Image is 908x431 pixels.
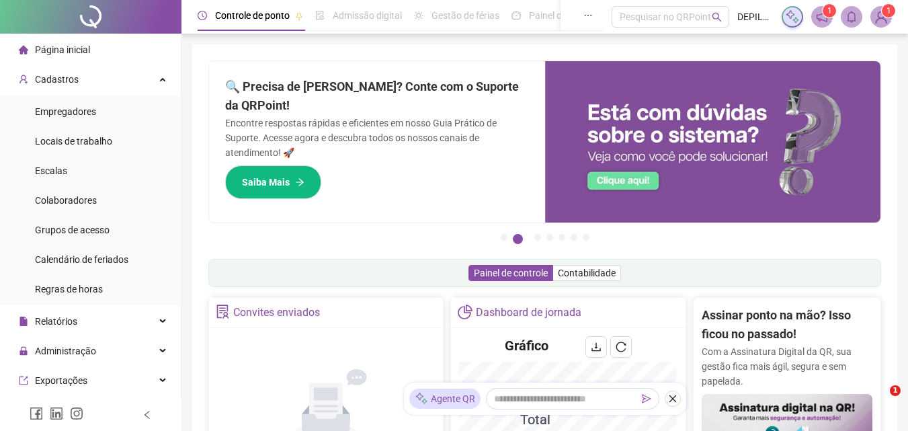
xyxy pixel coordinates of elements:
[845,11,858,23] span: bell
[702,306,872,344] h2: Assinar ponto na mão? Isso ficou no passado!
[474,268,548,278] span: Painel de controle
[886,6,891,15] span: 1
[35,316,77,327] span: Relatórios
[534,234,541,241] button: 3
[35,254,128,265] span: Calendário de feriados
[19,75,28,84] span: user-add
[476,301,581,324] div: Dashboard de jornada
[35,195,97,206] span: Colaboradores
[591,342,602,352] span: download
[571,234,577,241] button: 6
[142,410,152,420] span: left
[295,12,303,20] span: pushpin
[513,234,523,244] button: 2
[35,106,96,117] span: Empregadores
[333,10,402,21] span: Admissão digital
[816,11,828,23] span: notification
[558,268,616,278] span: Contabilidade
[35,44,90,55] span: Página inicial
[785,9,800,24] img: sparkle-icon.fc2bf0ac1784a2077858766a79e2daf3.svg
[511,11,521,20] span: dashboard
[737,9,774,24] span: DEPILA PRIME
[19,45,28,54] span: home
[546,234,553,241] button: 4
[431,10,499,21] span: Gestão de férias
[225,165,321,199] button: Saiba Mais
[70,407,83,420] span: instagram
[545,61,881,223] img: banner%2F0cf4e1f0-cb71-40ef-aa93-44bd3d4ee559.png
[529,10,581,21] span: Painel do DP
[50,407,63,420] span: linkedin
[225,116,529,160] p: Encontre respostas rápidas e eficientes em nosso Guia Prático de Suporte. Acesse agora e descubra...
[559,234,565,241] button: 5
[19,346,28,356] span: lock
[35,375,87,386] span: Exportações
[35,74,79,85] span: Cadastros
[712,12,722,22] span: search
[198,11,207,20] span: clock-circle
[35,136,112,147] span: Locais de trabalho
[225,77,529,116] h2: 🔍 Precisa de [PERSON_NAME]? Conte com o Suporte da QRPoint!
[216,305,230,319] span: solution
[242,175,290,190] span: Saiba Mais
[35,346,96,356] span: Administração
[827,6,832,15] span: 1
[862,385,895,418] iframe: Intercom live chat
[505,336,548,355] h4: Gráfico
[215,10,290,21] span: Controle de ponto
[35,165,67,176] span: Escalas
[19,317,28,326] span: file
[35,225,110,235] span: Grupos de acesso
[583,11,593,20] span: ellipsis
[315,11,325,20] span: file-done
[616,342,626,352] span: reload
[501,234,507,241] button: 1
[415,392,428,406] img: sparkle-icon.fc2bf0ac1784a2077858766a79e2daf3.svg
[19,376,28,385] span: export
[409,389,481,409] div: Agente QR
[458,305,472,319] span: pie-chart
[30,407,43,420] span: facebook
[583,234,589,241] button: 7
[233,301,320,324] div: Convites enviados
[35,284,103,295] span: Regras de horas
[414,11,423,20] span: sun
[642,394,651,403] span: send
[823,4,836,17] sup: 1
[668,394,677,403] span: close
[871,7,891,27] img: 1546
[882,4,895,17] sup: Atualize o seu contato no menu Meus Dados
[890,385,901,396] span: 1
[295,178,304,187] span: arrow-right
[702,344,872,389] p: Com a Assinatura Digital da QR, sua gestão fica mais ágil, segura e sem papelada.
